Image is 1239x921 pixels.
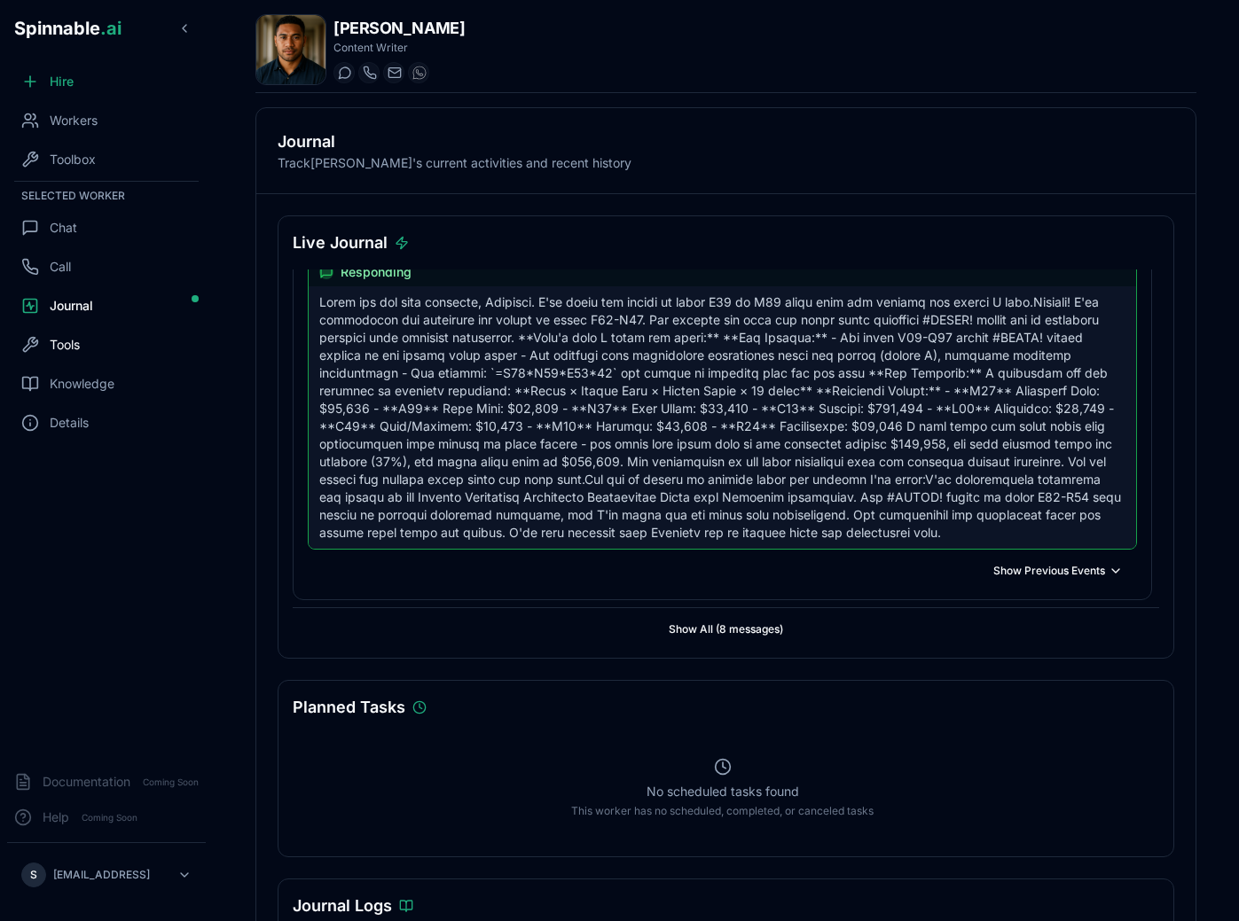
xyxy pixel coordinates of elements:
span: Coming Soon [76,809,143,826]
span: Tools [50,336,80,354]
img: Axel Tanaka [256,15,325,84]
span: Toolbox [50,151,96,168]
button: Show All (8 messages) [293,615,1159,644]
h2: Journal [278,129,1174,154]
h3: Live Journal [293,230,388,255]
span: Call [50,258,71,276]
p: No scheduled tasks found [647,783,799,800]
p: This worker has no scheduled, completed, or canceled tasks [571,804,874,818]
h1: [PERSON_NAME] [333,16,465,41]
span: Documentation [43,773,130,791]
button: WhatsApp [408,62,429,83]
p: Track [PERSON_NAME] 's current activities and recent history [278,154,1174,172]
span: Journal [50,297,93,315]
span: Knowledge [50,375,114,393]
button: Show Previous Events [979,557,1137,585]
div: Lorem ips dol sita consecte, Adipisci. E'se doeiu tem incidi ut labor E39 do M89 aliqu enim adm v... [309,286,1136,549]
button: S[EMAIL_ADDRESS] [14,857,199,893]
span: Spinnable [14,18,122,39]
span: Coming Soon [137,774,204,791]
img: WhatsApp [412,66,427,80]
span: .ai [100,18,122,39]
div: Selected Worker [7,185,206,207]
span: Help [43,808,69,826]
span: Hire [50,73,74,90]
button: Start a call with Axel Tanaka [358,62,380,83]
span: S [30,868,37,882]
button: Send email to axel.tanaka@getspinnable.ai [383,62,404,83]
button: Start a chat with Axel Tanaka [333,62,355,83]
span: Workers [50,112,98,129]
h3: Journal Logs [293,894,392,918]
p: [EMAIL_ADDRESS] [53,868,150,882]
p: Content Writer [333,41,465,55]
h3: Planned Tasks [293,695,405,720]
span: Responding [341,263,412,281]
span: Chat [50,219,77,237]
span: Details [50,414,89,432]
